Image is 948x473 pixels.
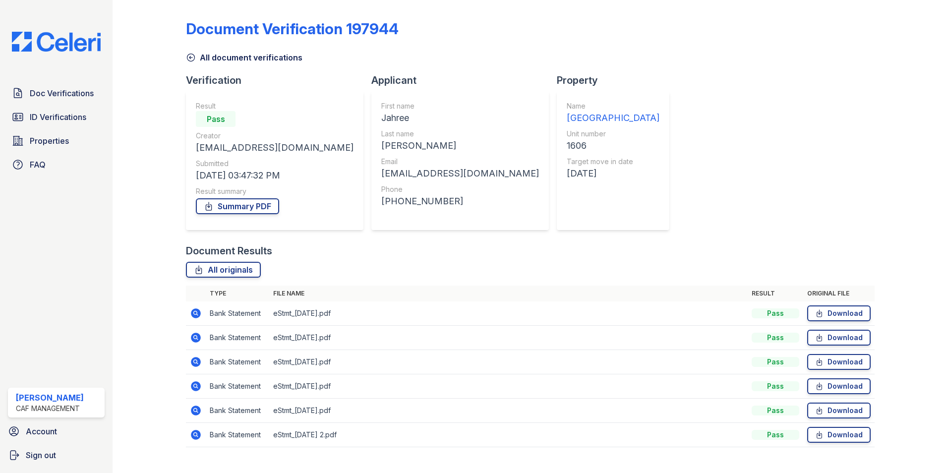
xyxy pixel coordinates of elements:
td: Bank Statement [206,399,269,423]
div: Property [557,73,677,87]
td: Bank Statement [206,301,269,326]
div: Email [381,157,539,167]
div: Phone [381,184,539,194]
td: eStmt_[DATE].pdf [269,350,748,374]
div: Pass [752,430,799,440]
span: FAQ [30,159,46,171]
div: Pass [752,357,799,367]
td: Bank Statement [206,350,269,374]
td: Bank Statement [206,374,269,399]
a: All originals [186,262,261,278]
div: Pass [752,333,799,343]
div: Pass [196,111,236,127]
td: Bank Statement [206,326,269,350]
a: Download [807,378,871,394]
div: Submitted [196,159,354,169]
iframe: chat widget [906,433,938,463]
a: Doc Verifications [8,83,105,103]
div: Jahree [381,111,539,125]
span: Properties [30,135,69,147]
div: 1606 [567,139,659,153]
div: Result summary [196,186,354,196]
div: [PERSON_NAME] [381,139,539,153]
a: Summary PDF [196,198,279,214]
span: Doc Verifications [30,87,94,99]
div: Unit number [567,129,659,139]
div: Target move in date [567,157,659,167]
a: Properties [8,131,105,151]
td: eStmt_[DATE].pdf [269,326,748,350]
a: Download [807,427,871,443]
div: [EMAIL_ADDRESS][DOMAIN_NAME] [381,167,539,180]
a: Download [807,330,871,346]
div: Name [567,101,659,111]
span: Account [26,425,57,437]
a: Account [4,421,109,441]
div: Result [196,101,354,111]
th: File name [269,286,748,301]
a: All document verifications [186,52,302,63]
th: Type [206,286,269,301]
a: ID Verifications [8,107,105,127]
div: [EMAIL_ADDRESS][DOMAIN_NAME] [196,141,354,155]
a: FAQ [8,155,105,175]
div: Document Results [186,244,272,258]
a: Sign out [4,445,109,465]
div: Creator [196,131,354,141]
div: [DATE] [567,167,659,180]
a: Download [807,354,871,370]
div: CAF Management [16,404,84,414]
div: Document Verification 197944 [186,20,399,38]
div: [PHONE_NUMBER] [381,194,539,208]
td: eStmt_[DATE] 2.pdf [269,423,748,447]
a: Name [GEOGRAPHIC_DATA] [567,101,659,125]
div: [DATE] 03:47:32 PM [196,169,354,182]
div: Last name [381,129,539,139]
td: eStmt_[DATE].pdf [269,374,748,399]
span: ID Verifications [30,111,86,123]
img: CE_Logo_Blue-a8612792a0a2168367f1c8372b55b34899dd931a85d93a1a3d3e32e68fde9ad4.png [4,32,109,52]
th: Original file [803,286,875,301]
div: [GEOGRAPHIC_DATA] [567,111,659,125]
td: eStmt_[DATE].pdf [269,399,748,423]
div: [PERSON_NAME] [16,392,84,404]
div: First name [381,101,539,111]
th: Result [748,286,803,301]
span: Sign out [26,449,56,461]
a: Download [807,403,871,418]
a: Download [807,305,871,321]
div: Verification [186,73,371,87]
td: Bank Statement [206,423,269,447]
div: Pass [752,381,799,391]
td: eStmt_[DATE].pdf [269,301,748,326]
div: Applicant [371,73,557,87]
div: Pass [752,406,799,415]
div: Pass [752,308,799,318]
